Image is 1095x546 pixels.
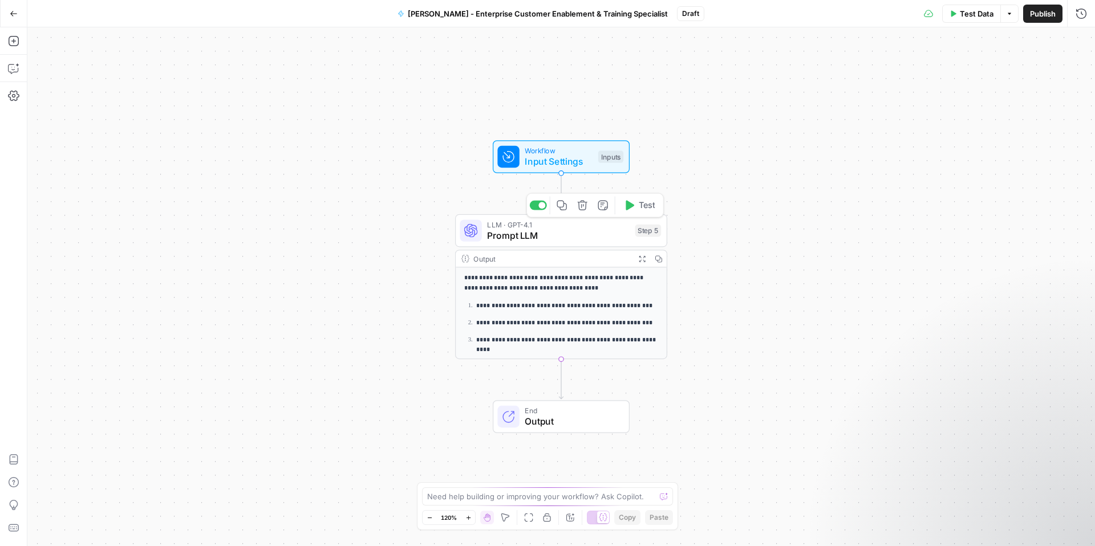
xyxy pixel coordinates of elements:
g: Edge from step_5 to end [559,359,563,399]
div: Output [473,253,630,264]
span: Output [525,414,618,428]
span: LLM · GPT-4.1 [487,219,630,230]
button: Copy [614,510,640,525]
h1: Fin [55,6,69,14]
div: EndOutput [455,400,667,433]
span: Prompt LLM [487,229,630,242]
div: WorkflowInput SettingsInputs [455,140,667,173]
button: go back [7,5,29,26]
div: Close [200,5,221,25]
button: Talk to Sales [147,331,213,354]
button: Test [618,197,660,214]
span: Test [639,199,655,211]
span: Publish [1030,8,1056,19]
span: [PERSON_NAME] - Enterprise Customer Enablement & Training Specialist [408,8,668,19]
span: End [525,405,618,416]
div: Fin says… [9,66,219,149]
span: Paste [650,512,668,523]
button: Publish [1023,5,1062,23]
p: The team can also help [55,14,142,26]
div: Fin • Just now [18,126,66,133]
button: Home [179,5,200,26]
span: Copy [619,512,636,523]
div: Hi there! This is Fin speaking. I’m here to answer your questions, but if we can't figure it out,... [18,72,178,117]
span: 120% [441,513,457,522]
div: Inputs [598,150,623,163]
button: Something Else [134,360,213,382]
span: Workflow [525,145,593,156]
button: Billing Question [133,303,213,325]
div: Step 5 [635,225,662,237]
button: [PERSON_NAME] - Enterprise Customer Enablement & Training Specialist [391,5,675,23]
span: Input Settings [525,154,593,168]
span: Test Data [960,8,993,19]
div: Hi there! This is Fin speaking. I’m here to answer your questions, but if we can't figure it out,... [9,66,187,124]
button: Test Data [942,5,1000,23]
img: Profile image for Fin [33,6,51,25]
button: Account Question [44,303,132,325]
span: Draft [682,9,699,19]
button: Need Help Building [50,331,143,354]
button: Paste [645,510,673,525]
